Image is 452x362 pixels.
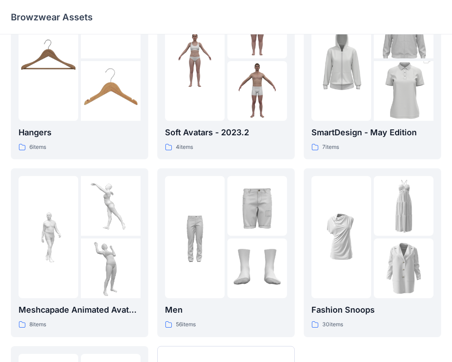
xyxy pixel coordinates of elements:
[165,126,287,139] p: Soft Avatars - 2023.2
[29,320,46,329] p: 8 items
[374,238,433,298] img: folder 3
[311,126,433,139] p: SmartDesign - May Edition
[165,304,287,316] p: Men
[176,320,196,329] p: 56 items
[165,207,225,267] img: folder 1
[19,304,141,316] p: Meshcapade Animated Avatars
[374,46,433,136] img: folder 3
[157,168,295,337] a: folder 1folder 2folder 3Men56items
[374,176,433,236] img: folder 2
[81,176,141,236] img: folder 2
[311,207,371,267] img: folder 1
[227,176,287,236] img: folder 2
[19,126,141,139] p: Hangers
[322,320,343,329] p: 30 items
[81,238,141,298] img: folder 3
[311,15,371,105] img: folder 1
[176,143,193,152] p: 4 items
[11,11,93,24] p: Browzwear Assets
[227,238,287,298] img: folder 3
[311,304,433,316] p: Fashion Snoops
[19,207,78,267] img: folder 1
[304,168,441,337] a: folder 1folder 2folder 3Fashion Snoops30items
[165,30,225,90] img: folder 1
[81,61,141,121] img: folder 3
[19,30,78,90] img: folder 1
[11,168,148,337] a: folder 1folder 2folder 3Meshcapade Animated Avatars8items
[29,143,46,152] p: 6 items
[322,143,339,152] p: 7 items
[227,61,287,121] img: folder 3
